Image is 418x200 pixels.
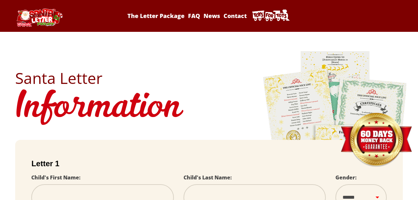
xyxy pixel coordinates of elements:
[335,174,357,181] label: Gender:
[202,12,221,20] a: News
[15,70,403,86] h2: Santa Letter
[126,12,185,20] a: The Letter Package
[15,8,64,27] img: Santa Letter Logo
[31,159,386,168] h2: Letter 1
[31,174,81,181] label: Child's First Name:
[184,174,232,181] label: Child's Last Name:
[340,113,413,168] img: Money Back Guarantee
[223,12,248,20] a: Contact
[15,86,403,130] h1: Information
[187,12,201,20] a: FAQ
